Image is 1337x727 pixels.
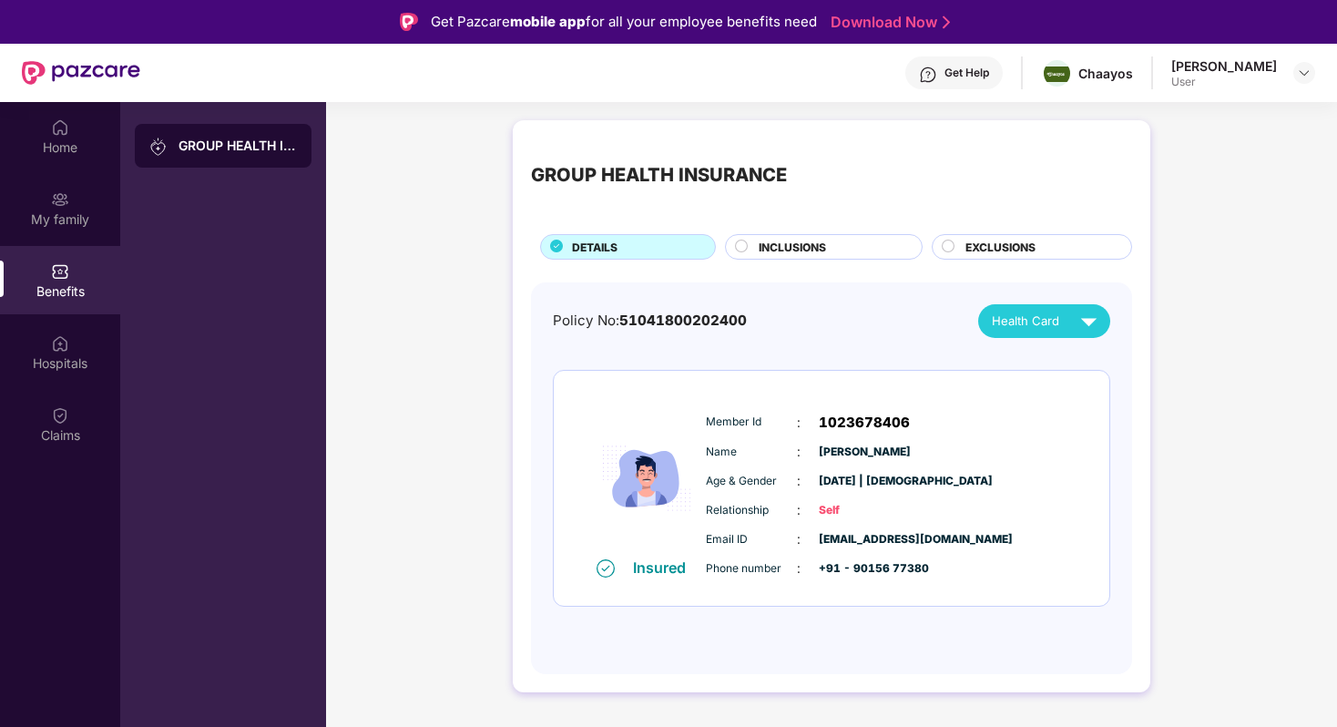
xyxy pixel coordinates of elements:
[797,471,801,491] span: :
[51,406,69,425] img: svg+xml;base64,PHN2ZyBpZD0iQ2xhaW0iIHhtbG5zPSJodHRwOi8vd3d3LnczLm9yZy8yMDAwL3N2ZyIgd2lkdGg9IjIwIi...
[1044,67,1070,82] img: chaayos.jpeg
[819,502,910,519] span: Self
[706,531,797,548] span: Email ID
[531,160,787,189] div: GROUP HEALTH INSURANCE
[706,560,797,578] span: Phone number
[944,66,989,80] div: Get Help
[1078,65,1133,82] div: Chaayos
[706,414,797,431] span: Member Id
[797,413,801,433] span: :
[22,61,140,85] img: New Pazcare Logo
[797,558,801,579] span: :
[51,262,69,281] img: svg+xml;base64,PHN2ZyBpZD0iQmVuZWZpdHMiIHhtbG5zPSJodHRwOi8vd3d3LnczLm9yZy8yMDAwL3N2ZyIgd2lkdGg9Ij...
[597,559,615,578] img: svg+xml;base64,PHN2ZyB4bWxucz0iaHR0cDovL3d3dy53My5vcmcvMjAwMC9zdmciIHdpZHRoPSIxNiIgaGVpZ2h0PSIxNi...
[819,560,910,578] span: +91 - 90156 77380
[1297,66,1311,80] img: svg+xml;base64,PHN2ZyBpZD0iRHJvcGRvd24tMzJ4MzIiIHhtbG5zPSJodHRwOi8vd3d3LnczLm9yZy8yMDAwL3N2ZyIgd2...
[592,399,701,558] img: icon
[1171,57,1277,75] div: [PERSON_NAME]
[706,473,797,490] span: Age & Gender
[819,473,910,490] span: [DATE] | [DEMOGRAPHIC_DATA]
[797,500,801,520] span: :
[919,66,937,84] img: svg+xml;base64,PHN2ZyBpZD0iSGVscC0zMngzMiIgeG1sbnM9Imh0dHA6Ly93d3cudzMub3JnLzIwMDAvc3ZnIiB3aWR0aD...
[572,239,617,256] span: DETAILS
[179,137,297,155] div: GROUP HEALTH INSURANCE
[400,13,418,31] img: Logo
[797,442,801,462] span: :
[51,334,69,353] img: svg+xml;base64,PHN2ZyBpZD0iSG9zcGl0YWxzIiB4bWxucz0iaHR0cDovL3d3dy53My5vcmcvMjAwMC9zdmciIHdpZHRoPS...
[797,529,801,549] span: :
[965,239,1036,256] span: EXCLUSIONS
[1171,75,1277,89] div: User
[819,444,910,461] span: [PERSON_NAME]
[706,502,797,519] span: Relationship
[51,190,69,209] img: svg+xml;base64,PHN2ZyB3aWR0aD0iMjAiIGhlaWdodD0iMjAiIHZpZXdCb3g9IjAgMCAyMCAyMCIgZmlsbD0ibm9uZSIgeG...
[819,531,910,548] span: [EMAIL_ADDRESS][DOMAIN_NAME]
[1073,305,1105,337] img: svg+xml;base64,PHN2ZyB4bWxucz0iaHR0cDovL3d3dy53My5vcmcvMjAwMC9zdmciIHZpZXdCb3g9IjAgMCAyNCAyNCIgd2...
[831,13,944,32] a: Download Now
[992,312,1059,331] span: Health Card
[619,312,747,329] span: 51041800202400
[759,239,826,256] span: INCLUSIONS
[633,558,697,577] div: Insured
[149,138,168,156] img: svg+xml;base64,PHN2ZyB3aWR0aD0iMjAiIGhlaWdodD0iMjAiIHZpZXdCb3g9IjAgMCAyMCAyMCIgZmlsbD0ibm9uZSIgeG...
[978,304,1110,338] button: Health Card
[819,412,910,434] span: 1023678406
[706,444,797,461] span: Name
[510,13,586,30] strong: mobile app
[553,310,747,332] div: Policy No:
[431,11,817,33] div: Get Pazcare for all your employee benefits need
[51,118,69,137] img: svg+xml;base64,PHN2ZyBpZD0iSG9tZSIgeG1sbnM9Imh0dHA6Ly93d3cudzMub3JnLzIwMDAvc3ZnIiB3aWR0aD0iMjAiIG...
[943,13,950,32] img: Stroke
